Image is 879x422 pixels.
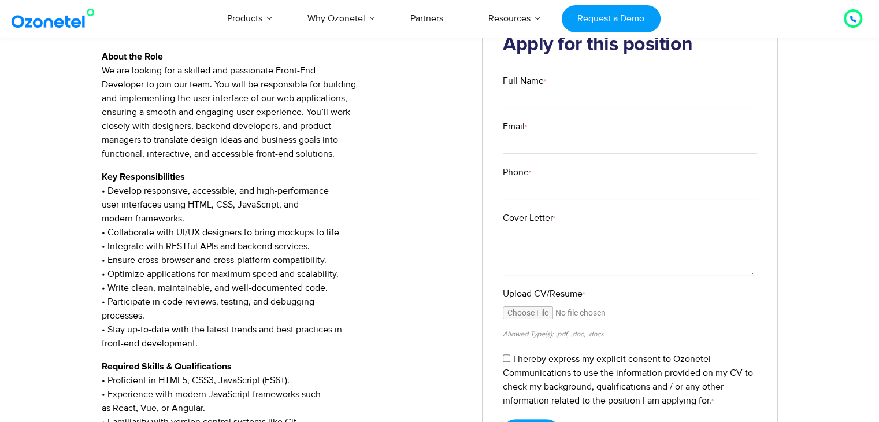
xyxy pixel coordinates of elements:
[503,211,757,225] label: Cover Letter
[503,120,757,134] label: Email
[503,34,757,57] h2: Apply for this position
[102,170,465,350] p: • Develop responsive, accessible, and high-performance user interfaces using HTML, CSS, JavaScrip...
[503,353,753,406] label: I hereby express my explicit consent to Ozonetel Communications to use the information provided o...
[503,330,604,339] small: Allowed Type(s): .pdf, .doc, .docx
[102,50,465,161] p: We are looking for a skilled and passionate Front-End Developer to join our team. You will be res...
[102,362,232,371] strong: Required Skills & Qualifications
[102,172,185,182] strong: Key Responsibilities
[102,52,163,61] strong: About the Role
[503,287,757,301] label: Upload CV/Resume
[503,74,757,88] label: Full Name
[503,165,757,179] label: Phone
[562,5,661,32] a: Request a Demo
